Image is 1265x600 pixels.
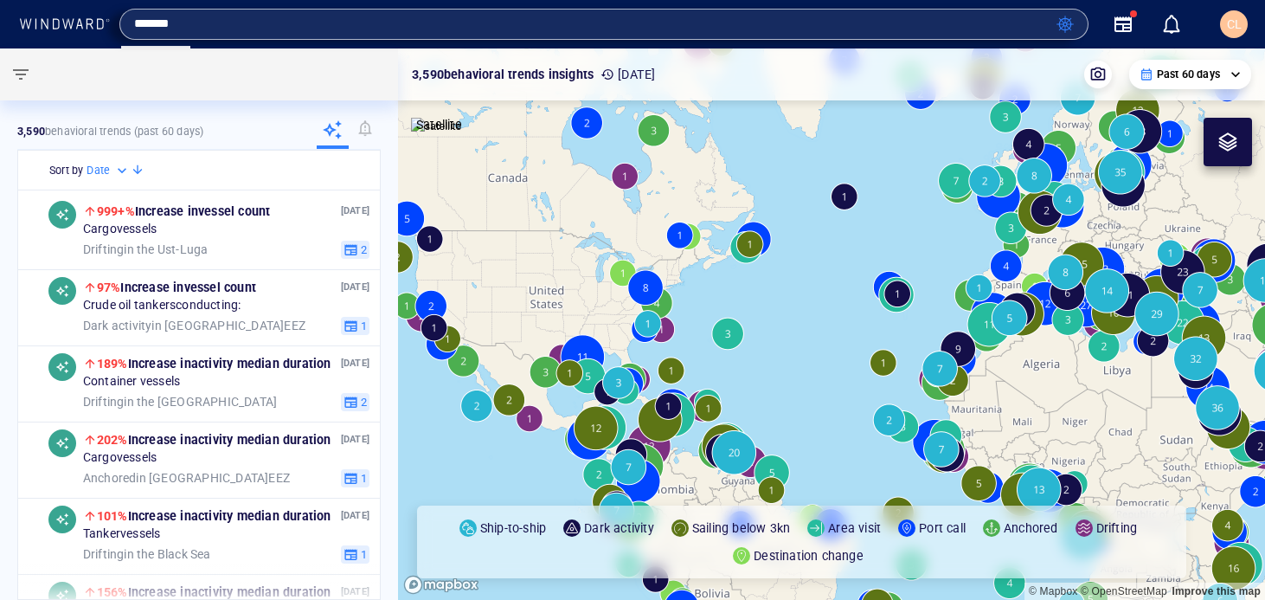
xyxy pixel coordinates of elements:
span: Increase in vessel count [97,281,256,294]
button: 2 [341,240,369,259]
span: Increase in vessel count [97,204,271,218]
h6: Date [87,162,110,179]
p: [DATE] [341,203,369,219]
span: Increase in activity median duration [97,433,331,447]
div: Notification center [1161,14,1182,35]
span: 2 [358,394,367,410]
p: 3,590 behavioral trends insights [412,64,594,85]
button: 2 [341,392,369,411]
img: satellite [411,118,462,135]
p: Anchored [1004,518,1058,539]
span: Increase in activity median duration [97,509,331,523]
p: behavioral trends (Past 60 days) [17,124,203,139]
strong: 3,590 [17,125,45,138]
p: Ship-to-ship [480,518,546,539]
span: Drifting [83,394,125,408]
div: Date [87,162,131,179]
span: Tanker vessels [83,526,161,542]
span: 1 [358,318,367,333]
p: Past 60 days [1157,67,1220,82]
span: in the [GEOGRAPHIC_DATA] [83,394,277,410]
span: Drifting [83,242,125,255]
button: 1 [341,468,369,487]
iframe: Chat [1191,522,1252,587]
p: [DATE] [341,279,369,295]
p: Destination change [754,545,864,566]
a: Map feedback [1172,585,1261,597]
span: Crude oil tankers conducting: [83,298,241,313]
span: CL [1227,17,1242,31]
p: [DATE] [600,64,655,85]
span: in [GEOGRAPHIC_DATA] EEZ [83,470,290,486]
span: 2 [358,242,367,257]
span: 1 [358,546,367,562]
p: Drifting [1096,518,1138,539]
span: in the Black Sea [83,546,211,562]
button: CL [1217,7,1251,42]
button: 1 [341,545,369,564]
span: Dark activity [83,318,152,332]
span: 999+% [97,204,135,218]
p: [DATE] [341,507,369,524]
span: 97% [97,281,121,294]
span: Container vessels [83,374,180,390]
span: 1 [358,470,367,486]
span: in the Ust-Luga [83,242,209,257]
span: Cargo vessels [83,222,157,237]
span: 202% [97,433,128,447]
span: 101% [97,509,128,523]
p: Port call [919,518,966,539]
span: Anchored [83,470,137,484]
span: Cargo vessels [83,450,157,466]
h6: Sort by [49,162,83,179]
p: [DATE] [341,355,369,371]
p: Satellite [416,114,462,135]
span: 189% [97,357,128,371]
p: Area visit [828,518,881,539]
span: in [GEOGRAPHIC_DATA] EEZ [83,318,305,333]
div: Past 60 days [1140,67,1241,82]
span: Drifting [83,546,125,560]
a: Mapbox logo [403,575,479,595]
span: Increase in activity median duration [97,357,331,371]
a: Mapbox [1029,585,1077,597]
button: 1 [341,316,369,335]
a: OpenStreetMap [1081,585,1167,597]
p: Dark activity [584,518,654,539]
canvas: Map [398,48,1265,600]
p: Sailing below 3kn [692,518,790,539]
p: [DATE] [341,431,369,448]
